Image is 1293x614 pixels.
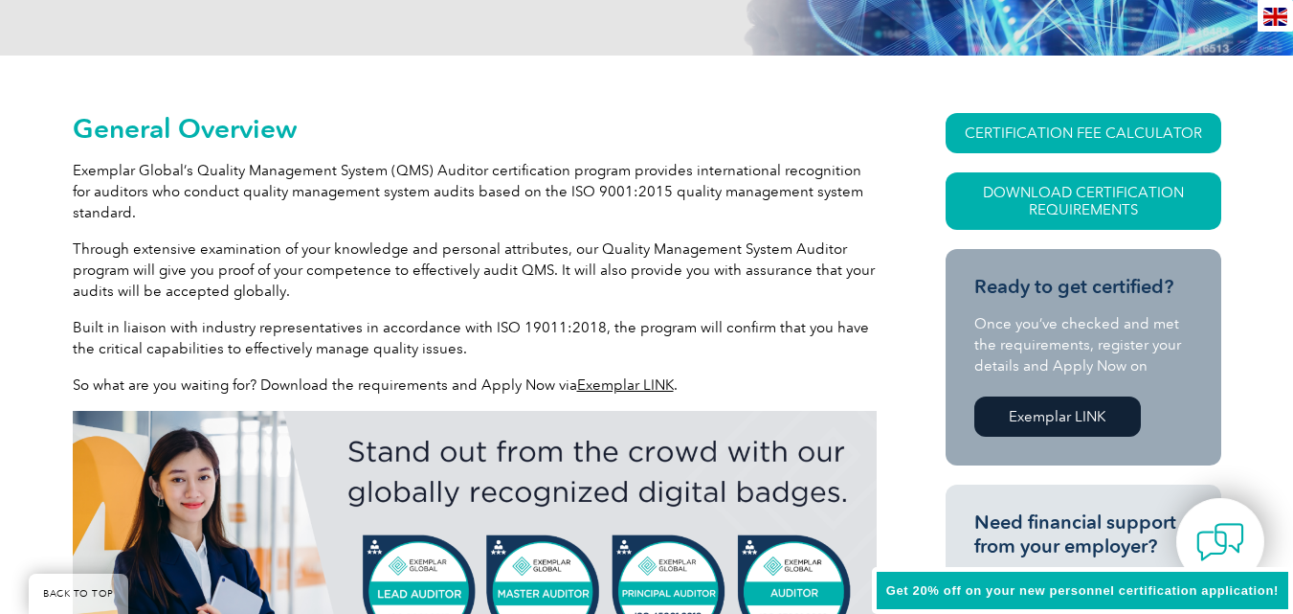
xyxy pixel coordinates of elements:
h3: Ready to get certified? [974,275,1193,299]
p: Once you’ve checked and met the requirements, register your details and Apply Now on [974,313,1193,376]
img: contact-chat.png [1196,518,1244,566]
h3: Need financial support from your employer? [974,511,1193,558]
p: So what are you waiting for? Download the requirements and Apply Now via . [73,375,877,396]
a: CERTIFICATION FEE CALCULATOR [946,113,1221,153]
p: Built in liaison with industry representatives in accordance with ISO 19011:2018, the program wil... [73,317,877,359]
p: Through extensive examination of your knowledge and personal attributes, our Quality Management S... [73,239,877,302]
a: BACK TO TOP [29,574,128,614]
p: Exemplar Global’s Quality Management System (QMS) Auditor certification program provides internat... [73,160,877,223]
a: Download Certification Requirements [946,172,1221,230]
a: Exemplar LINK [974,397,1141,437]
span: Get 20% off on your new personnel certification application! [886,583,1279,598]
a: Exemplar LINK [577,376,674,394]
h2: General Overview [73,113,877,144]
img: en [1263,8,1287,26]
